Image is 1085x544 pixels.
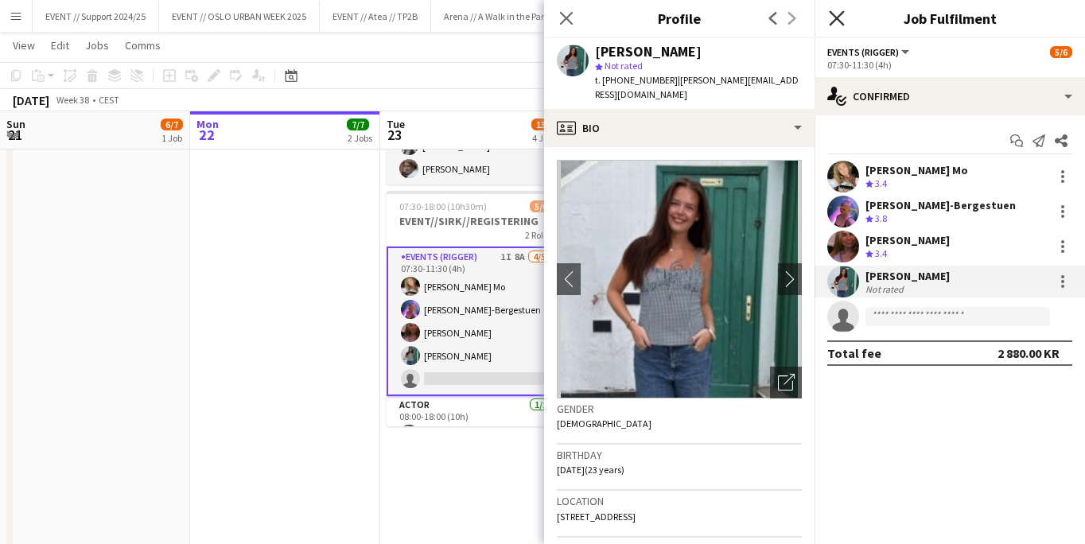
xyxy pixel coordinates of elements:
[530,200,552,212] span: 5/6
[387,117,405,131] span: Tue
[557,160,802,398] img: Crew avatar or photo
[387,396,565,455] app-card-role: Actor1/108:00-18:00 (10h)[PERSON_NAME] [PERSON_NAME] Stenvadet
[544,109,815,147] div: Bio
[196,117,219,131] span: Mon
[85,38,109,52] span: Jobs
[605,60,643,72] span: Not rated
[595,45,702,59] div: [PERSON_NAME]
[348,132,372,144] div: 2 Jobs
[79,35,115,56] a: Jobs
[865,163,968,177] div: [PERSON_NAME] Mo
[531,119,563,130] span: 13/14
[52,94,92,106] span: Week 38
[387,214,565,228] h3: EVENT//SIRK//REGISTERING
[384,126,405,144] span: 23
[194,126,219,144] span: 22
[161,132,182,144] div: 1 Job
[431,1,583,32] button: Arena // A Walk in the Park 2025
[1050,46,1072,58] span: 5/6
[557,418,651,429] span: [DEMOGRAPHIC_DATA]
[875,177,887,189] span: 3.4
[544,8,815,29] h3: Profile
[125,38,161,52] span: Comms
[827,345,881,361] div: Total fee
[387,247,565,396] app-card-role: Events (Rigger)1I8A4/507:30-11:30 (4h)[PERSON_NAME] Mo[PERSON_NAME]-Bergestuen[PERSON_NAME][PERSO...
[827,59,1072,71] div: 07:30-11:30 (4h)
[6,35,41,56] a: View
[875,247,887,259] span: 3.4
[33,1,159,32] button: EVENT // Support 2024/25
[347,119,369,130] span: 7/7
[827,46,899,58] span: Events (Rigger)
[13,92,49,108] div: [DATE]
[865,198,1016,212] div: [PERSON_NAME]-Bergestuen
[865,283,907,295] div: Not rated
[557,494,802,508] h3: Location
[99,94,119,106] div: CEST
[997,345,1060,361] div: 2 880.00 KR
[387,191,565,426] app-job-card: 07:30-18:00 (10h30m)5/6EVENT//SIRK//REGISTERING2 RolesEvents (Rigger)1I8A4/507:30-11:30 (4h)[PERS...
[815,77,1085,115] div: Confirmed
[4,126,25,144] span: 21
[557,448,802,462] h3: Birthday
[159,1,320,32] button: EVENT // OSLO URBAN WEEK 2025
[875,212,887,224] span: 3.8
[399,200,487,212] span: 07:30-18:00 (10h30m)
[815,8,1085,29] h3: Job Fulfilment
[161,119,183,130] span: 6/7
[865,269,950,283] div: [PERSON_NAME]
[827,46,912,58] button: Events (Rigger)
[595,74,678,86] span: t. [PHONE_NUMBER]
[525,229,552,241] span: 2 Roles
[6,117,25,131] span: Sun
[119,35,167,56] a: Comms
[865,233,950,247] div: [PERSON_NAME]
[595,74,799,100] span: | [PERSON_NAME][EMAIL_ADDRESS][DOMAIN_NAME]
[770,367,802,398] div: Open photos pop-in
[320,1,431,32] button: EVENT // Atea // TP2B
[532,132,562,144] div: 4 Jobs
[557,511,636,523] span: [STREET_ADDRESS]
[557,402,802,416] h3: Gender
[51,38,69,52] span: Edit
[557,464,624,476] span: [DATE] (23 years)
[13,38,35,52] span: View
[45,35,76,56] a: Edit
